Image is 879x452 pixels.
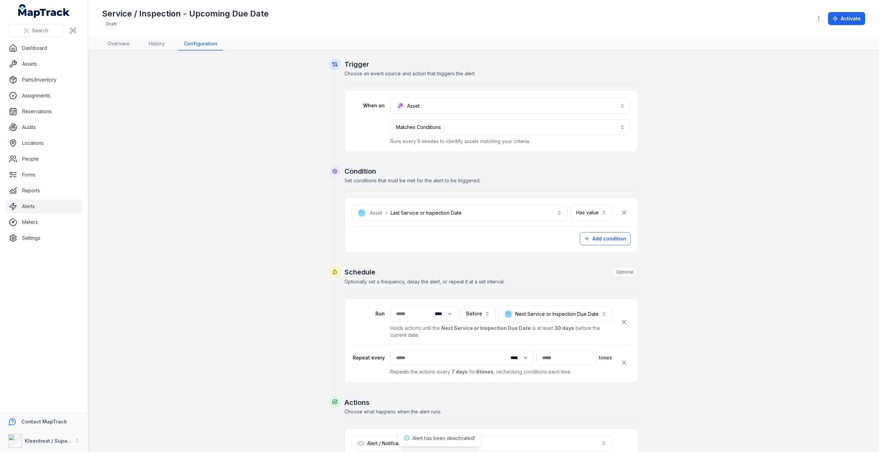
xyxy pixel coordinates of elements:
span: times [599,354,612,361]
strong: 4 times [476,369,494,375]
div: Optional [612,267,638,277]
a: Reservations [6,105,82,118]
span: Alert has been deactivated! [412,435,475,441]
a: Assets [6,57,82,71]
label: Repeat every [352,354,385,361]
label: When an [352,102,385,109]
a: Dashboard [6,41,82,55]
button: Activate [828,12,865,25]
a: People [6,152,82,166]
div: Draft [102,19,121,29]
a: Reports [6,184,82,197]
h2: Condition [344,166,638,176]
label: Run [352,310,385,317]
button: Matches Conditions [390,119,631,135]
a: Settings [6,231,82,245]
strong: Contact MapTrack [21,419,67,424]
span: Set conditions that must be met for the alert to be triggered. [344,177,480,183]
a: Parts/Inventory [6,73,82,87]
span: Optionally set a frequency, delay the alert, or repeat it at a set interval. [344,279,505,284]
button: AssetLast Service or Inspection Date [352,204,568,221]
span: Search [32,27,48,34]
h2: Trigger [344,60,638,69]
a: Forms [6,168,82,182]
span: Choose an event source and action that triggers the alert. [344,71,476,76]
a: Audits [6,120,82,134]
strong: Kleenheat / Supagas [25,438,76,444]
a: Locations [6,136,82,150]
button: Has value [570,204,612,221]
p: Runs every 5 minutes to identify assets matching your criteria. [390,138,631,145]
a: Meters [6,215,82,229]
strong: 7 days [452,369,468,375]
button: Alert / Notifcation [352,435,612,451]
button: Next Service or Inspection Due Date [498,305,612,322]
a: Configuration [178,37,223,51]
button: Add condition [580,232,631,245]
a: Assignments [6,89,82,103]
p: Repeats the actions every for , rechecking conditions each time. [390,368,612,375]
h2: Schedule [344,267,638,277]
button: Asset [390,97,631,114]
span: Choose what happens when the alert runs. [344,409,442,415]
h2: Actions [344,398,638,407]
a: MapTrack [18,4,70,18]
strong: 30 days [555,325,574,331]
strong: Next Service or Inspection Due Date [441,325,531,331]
p: Holds actions until the is at least before the current date. [390,325,612,338]
a: History [143,37,170,51]
button: Before [461,305,496,322]
h1: Service / Inspection - Upcoming Due Date [102,8,269,19]
a: Overview [102,37,135,51]
a: Alerts [6,200,82,213]
button: Search [8,24,64,37]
